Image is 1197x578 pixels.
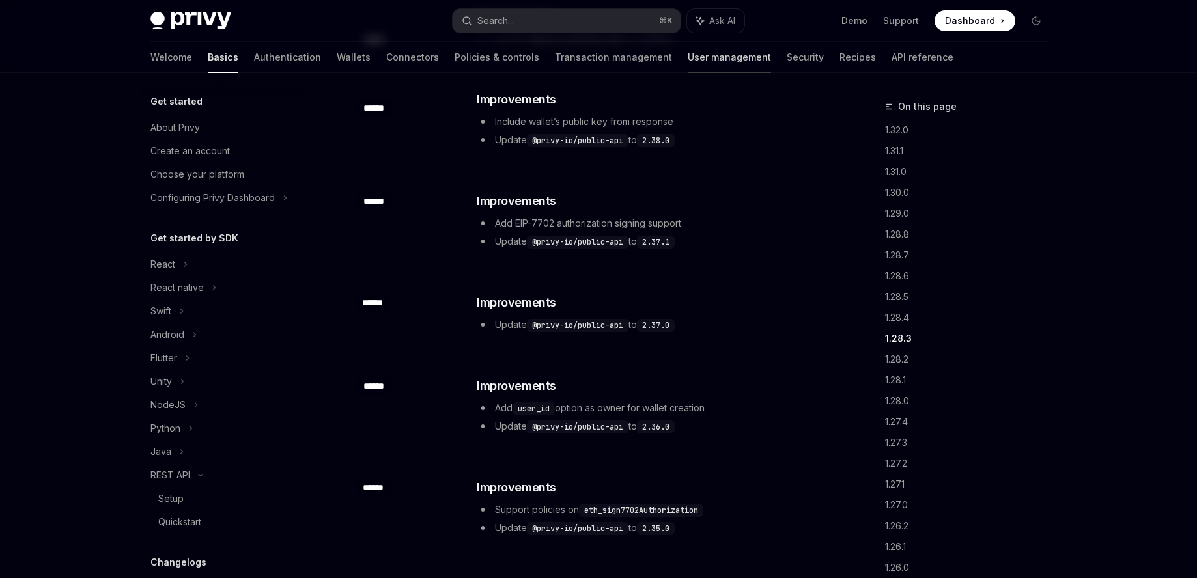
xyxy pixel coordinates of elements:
[885,391,1057,411] a: 1.28.0
[150,12,231,30] img: dark logo
[579,504,703,517] code: eth_sign7702Authorization
[885,536,1057,557] a: 1.26.1
[140,116,307,139] a: About Privy
[885,516,1057,536] a: 1.26.2
[885,495,1057,516] a: 1.27.0
[140,487,307,510] a: Setup
[477,419,824,434] li: Update to
[637,420,675,433] code: 2.36.0
[477,400,824,416] li: Add option as owner for wallet creation
[885,474,1057,495] a: 1.27.1
[455,42,539,73] a: Policies & controls
[386,42,439,73] a: Connectors
[150,280,204,296] div: React native
[787,42,824,73] a: Security
[527,420,628,433] code: @privy-io/public-api
[477,234,824,249] li: Update to
[885,182,1057,203] a: 1.30.0
[885,557,1057,578] a: 1.26.0
[555,42,672,73] a: Transaction management
[150,167,244,182] div: Choose your platform
[150,555,206,570] h5: Changelogs
[453,9,681,33] button: Search...⌘K
[140,139,307,163] a: Create an account
[158,514,201,530] div: Quickstart
[513,402,555,415] code: user_id
[885,266,1057,286] a: 1.28.6
[150,327,184,342] div: Android
[637,236,675,249] code: 2.37.1
[477,90,556,109] span: Improvements
[477,192,556,210] span: Improvements
[898,99,957,115] span: On this page
[477,377,556,395] span: Improvements
[337,42,371,73] a: Wallets
[892,42,953,73] a: API reference
[150,230,238,246] h5: Get started by SDK
[150,94,203,109] h5: Get started
[935,10,1015,31] a: Dashboard
[477,114,824,130] li: Include wallet’s public key from response
[150,42,192,73] a: Welcome
[158,491,184,506] div: Setup
[140,510,307,534] a: Quickstart
[637,319,675,332] code: 2.37.0
[477,132,824,148] li: Update to
[150,120,200,135] div: About Privy
[477,13,514,29] div: Search...
[841,14,867,27] a: Demo
[885,286,1057,307] a: 1.28.5
[885,432,1057,453] a: 1.27.3
[527,134,628,147] code: @privy-io/public-api
[254,42,321,73] a: Authentication
[477,502,824,517] li: Support policies on
[477,215,824,231] li: Add EIP-7702 authorization signing support
[150,190,275,206] div: Configuring Privy Dashboard
[477,520,824,536] li: Update to
[150,256,175,272] div: React
[150,397,186,413] div: NodeJS
[637,134,675,147] code: 2.38.0
[1026,10,1047,31] button: Toggle dark mode
[687,9,744,33] button: Ask AI
[150,350,177,366] div: Flutter
[637,522,675,535] code: 2.35.0
[208,42,238,73] a: Basics
[885,224,1057,245] a: 1.28.8
[885,370,1057,391] a: 1.28.1
[477,294,556,312] span: Improvements
[150,143,230,159] div: Create an account
[839,42,876,73] a: Recipes
[150,374,172,389] div: Unity
[150,303,171,319] div: Swift
[150,420,180,436] div: Python
[477,317,824,333] li: Update to
[885,161,1057,182] a: 1.31.0
[477,478,556,497] span: Improvements
[688,42,771,73] a: User management
[885,453,1057,474] a: 1.27.2
[885,307,1057,328] a: 1.28.4
[885,328,1057,349] a: 1.28.3
[885,349,1057,370] a: 1.28.2
[883,14,919,27] a: Support
[140,163,307,186] a: Choose your platform
[150,467,190,483] div: REST API
[885,245,1057,266] a: 1.28.7
[709,14,735,27] span: Ask AI
[885,203,1057,224] a: 1.29.0
[527,236,628,249] code: @privy-io/public-api
[527,522,628,535] code: @privy-io/public-api
[885,411,1057,432] a: 1.27.4
[885,120,1057,141] a: 1.32.0
[659,16,673,26] span: ⌘ K
[885,141,1057,161] a: 1.31.1
[150,444,171,460] div: Java
[527,319,628,332] code: @privy-io/public-api
[945,14,995,27] span: Dashboard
